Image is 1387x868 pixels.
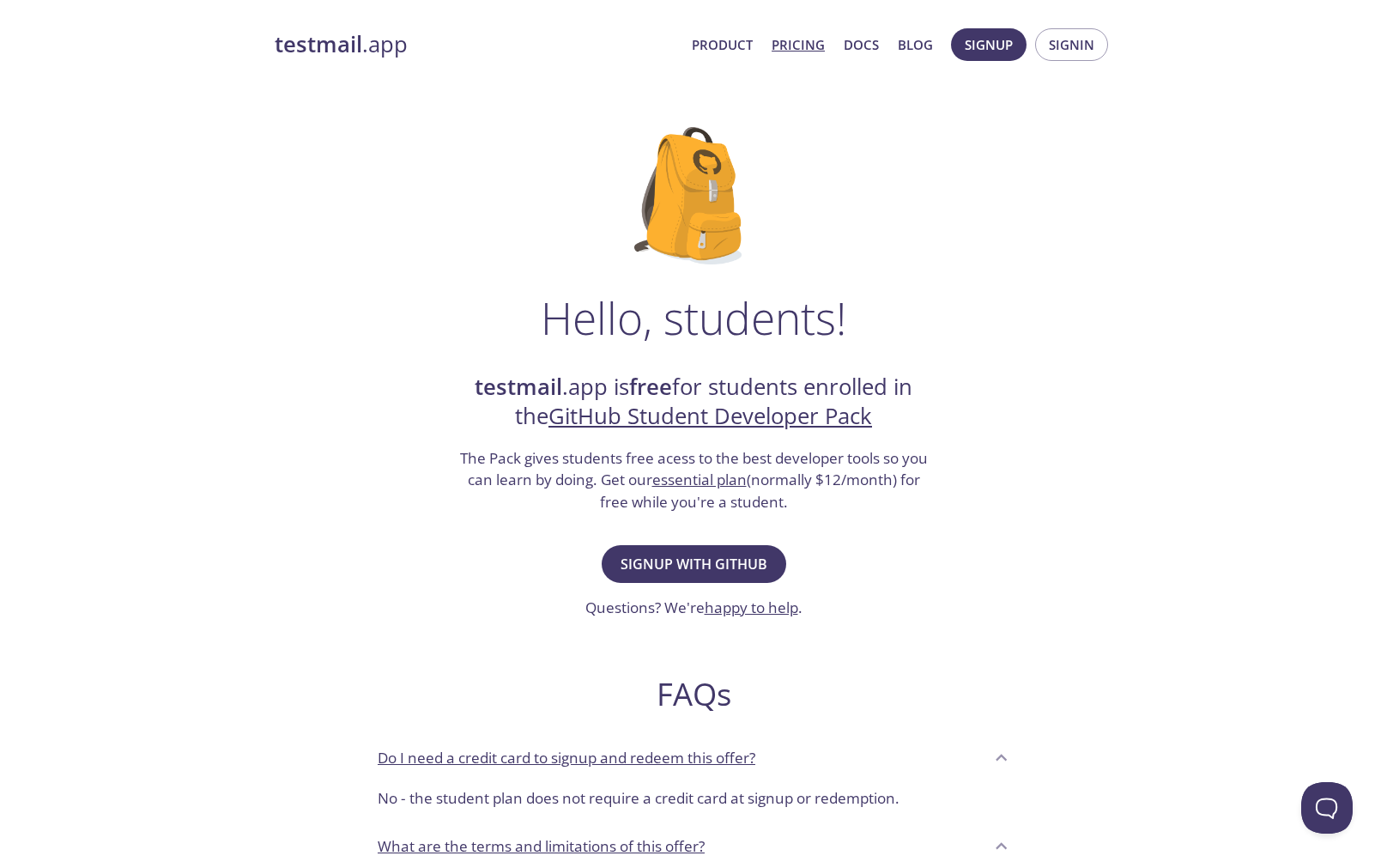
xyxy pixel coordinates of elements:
[898,33,933,56] a: Blog
[275,30,678,59] a: testmail.app
[378,787,1009,810] p: No - the student plan does not require a credit card at signup or redemption.
[965,33,1013,56] span: Signup
[457,447,930,513] h3: The Pack gives students free acess to the best developer tools so you can learn by doing. Get our...
[629,372,672,402] strong: free
[621,552,767,576] span: Signup with GitHub
[364,780,1023,823] div: Do I need a credit card to signup and redeem this offer?
[457,373,930,432] h2: .app is for students enrolled in the
[652,470,747,489] a: essential plan
[844,33,879,56] a: Docs
[1049,33,1094,56] span: Signin
[1035,28,1108,61] button: Signin
[541,292,846,343] h1: Hello, students!
[634,127,754,264] img: github-student-backpack.png
[951,28,1027,61] button: Signup
[364,675,1023,713] h2: FAQs
[548,401,872,431] a: GitHub Student Developer Pack
[692,33,753,56] a: Product
[585,597,803,619] h3: Questions? We're .
[275,29,362,59] strong: testmail
[772,33,825,56] a: Pricing
[705,598,798,617] a: happy to help
[1301,782,1353,834] iframe: Help Scout Beacon - Open
[475,372,562,402] strong: testmail
[378,835,705,858] p: What are the terms and limitations of this offer?
[602,545,786,583] button: Signup with GitHub
[364,734,1023,780] div: Do I need a credit card to signup and redeem this offer?
[378,747,755,769] p: Do I need a credit card to signup and redeem this offer?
